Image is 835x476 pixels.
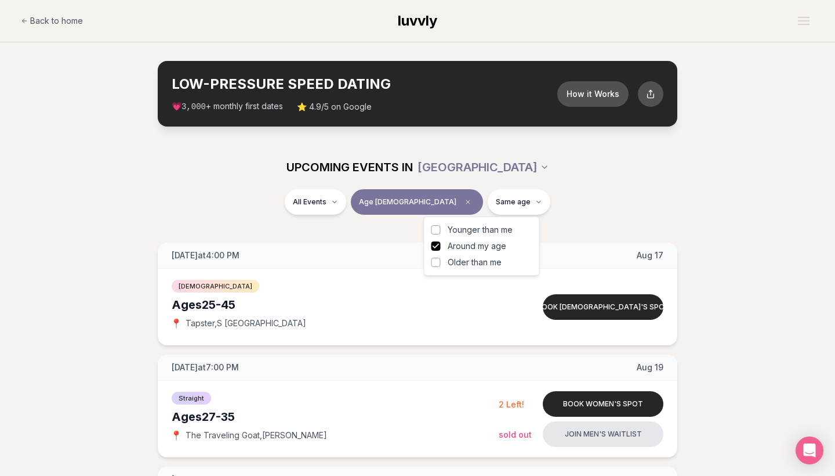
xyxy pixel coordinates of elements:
span: Around my age [448,240,506,252]
span: Back to home [30,15,83,27]
span: The Traveling Goat , [PERSON_NAME] [186,430,327,441]
button: Same age [488,189,550,215]
span: 📍 [172,319,181,328]
span: [DATE] at 7:00 PM [172,362,239,373]
span: All Events [293,197,326,207]
div: Ages 27-35 [172,409,499,425]
span: Aug 17 [637,250,663,261]
span: 2 Left! [499,399,524,409]
span: Sold Out [499,430,532,439]
button: Older than me [431,258,441,267]
span: ⭐ 4.9/5 on Google [297,101,372,113]
h2: LOW-PRESSURE SPEED DATING [172,75,557,93]
span: 3,000 [181,102,206,111]
span: Same age [496,197,531,207]
button: How it Works [557,81,629,107]
a: Back to home [21,9,83,33]
button: [GEOGRAPHIC_DATA] [418,154,549,180]
span: [DATE] at 4:00 PM [172,250,239,261]
span: 💗 + monthly first dates [172,100,283,113]
span: Younger than me [448,224,513,236]
span: Straight [172,392,211,405]
button: Open menu [793,12,814,30]
span: luvvly [398,12,437,29]
button: Book women's spot [543,391,663,417]
span: UPCOMING EVENTS IN [286,159,413,175]
span: Clear age [461,195,475,209]
span: 📍 [172,431,181,440]
span: Tapster , S [GEOGRAPHIC_DATA] [186,318,306,329]
div: Ages 25-45 [172,297,499,313]
button: Younger than me [431,225,441,235]
button: Book [DEMOGRAPHIC_DATA]'s spot [543,294,663,320]
a: luvvly [398,12,437,30]
div: Open Intercom Messenger [796,437,823,464]
button: Age [DEMOGRAPHIC_DATA]Clear age [351,189,483,215]
button: Join men's waitlist [543,421,663,447]
span: [DEMOGRAPHIC_DATA] [172,280,259,293]
button: All Events [285,189,346,215]
button: Around my age [431,241,441,251]
span: Age [DEMOGRAPHIC_DATA] [359,197,456,207]
span: Older than me [448,257,502,268]
span: Aug 19 [637,362,663,373]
